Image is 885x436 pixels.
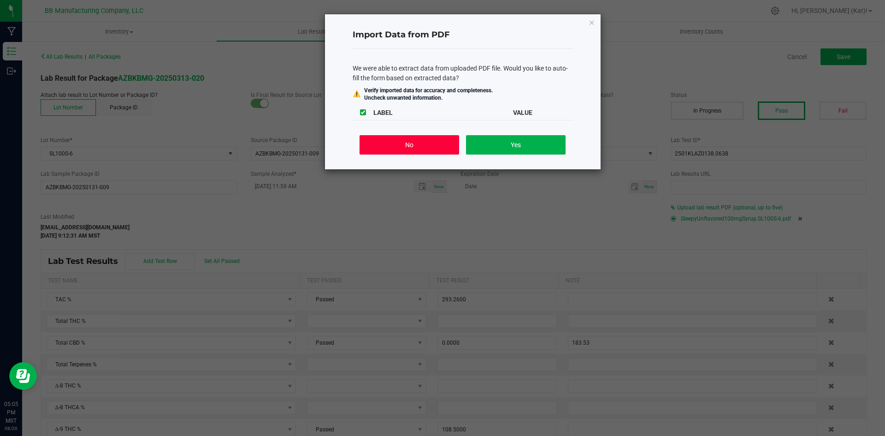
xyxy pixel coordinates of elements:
button: Close [589,17,595,28]
th: VALUE [513,105,573,120]
div: We were able to extract data from uploaded PDF file. Would you like to auto-fill the form based o... [353,64,573,83]
div: ⚠️ [353,89,360,99]
h4: Import Data from PDF [353,29,573,41]
th: LABEL [373,105,513,120]
button: Yes [466,135,565,155]
button: No [360,135,459,155]
p: Verify imported data for accuracy and completeness. Uncheck unwanted information. [364,87,493,102]
iframe: Resource center [9,362,37,390]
